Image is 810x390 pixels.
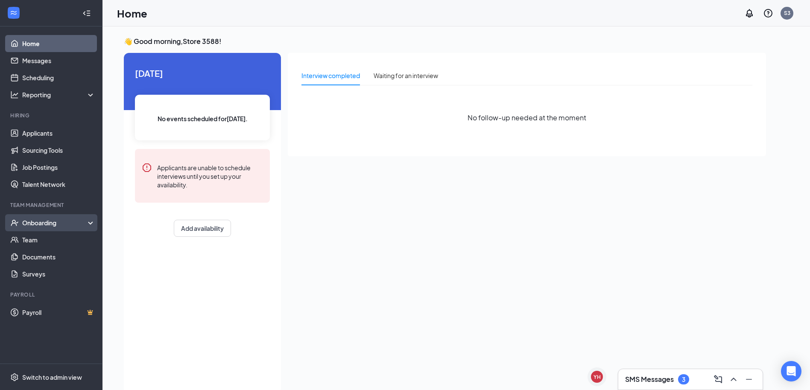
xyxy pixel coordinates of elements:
[781,361,801,381] div: Open Intercom Messenger
[22,159,95,176] a: Job Postings
[22,90,96,99] div: Reporting
[158,114,248,123] span: No events scheduled for [DATE] .
[10,291,94,298] div: Payroll
[22,142,95,159] a: Sourcing Tools
[10,112,94,119] div: Hiring
[742,373,756,386] button: Minimize
[22,304,95,321] a: PayrollCrown
[22,231,95,248] a: Team
[124,37,766,46] h3: 👋 Good morning, Store 3588 !
[10,373,19,381] svg: Settings
[9,9,18,17] svg: WorkstreamLogo
[22,69,95,86] a: Scheduling
[22,218,88,227] div: Onboarding
[763,8,773,18] svg: QuestionInfo
[744,374,754,384] svg: Minimize
[784,9,790,17] div: S3
[174,220,231,237] button: Add availability
[374,71,438,80] div: Waiting for an interview
[10,218,19,227] svg: UserCheck
[135,67,270,80] span: [DATE]
[142,163,152,173] svg: Error
[594,373,601,381] div: YH
[22,265,95,282] a: Surveys
[157,163,263,189] div: Applicants are unable to schedule interviews until you set up your availability.
[711,373,725,386] button: ComposeMessage
[728,374,739,384] svg: ChevronUp
[117,6,147,20] h1: Home
[22,125,95,142] a: Applicants
[744,8,754,18] svg: Notifications
[82,9,91,17] svg: Collapse
[468,112,586,123] span: No follow-up needed at the moment
[10,201,94,209] div: Team Management
[625,375,674,384] h3: SMS Messages
[22,248,95,265] a: Documents
[713,374,723,384] svg: ComposeMessage
[22,35,95,52] a: Home
[301,71,360,80] div: Interview completed
[22,52,95,69] a: Messages
[22,373,82,381] div: Switch to admin view
[682,376,685,383] div: 3
[727,373,740,386] button: ChevronUp
[22,176,95,193] a: Talent Network
[10,90,19,99] svg: Analysis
